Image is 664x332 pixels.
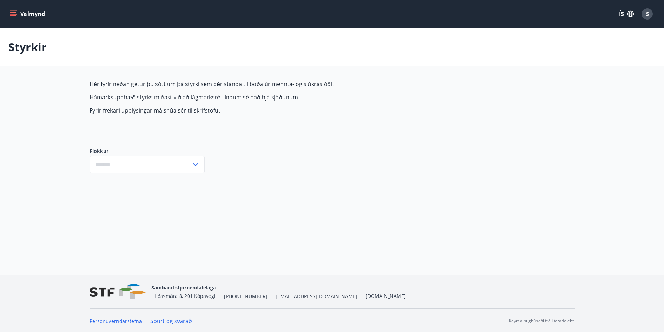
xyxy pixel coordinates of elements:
span: Samband stjórnendafélaga [151,284,216,291]
span: S [646,10,649,18]
button: menu [8,8,48,20]
button: ÍS [615,8,638,20]
p: Hámarksupphæð styrks miðast við að lágmarksréttindum sé náð hjá sjóðunum. [90,93,419,101]
label: Flokkur [90,148,205,155]
a: Spurt og svarað [150,317,192,325]
p: Styrkir [8,39,47,55]
a: Persónuverndarstefna [90,318,142,324]
p: Fyrir frekari upplýsingar má snúa sér til skrifstofu. [90,107,419,114]
span: [PHONE_NUMBER] [224,293,267,300]
img: vjCaq2fThgY3EUYqSgpjEiBg6WP39ov69hlhuPVN.png [90,284,146,299]
span: Hlíðasmára 8, 201 Kópavogi [151,293,215,299]
p: Keyrt á hugbúnaði frá Dorado ehf. [509,318,575,324]
a: [DOMAIN_NAME] [366,293,406,299]
button: S [639,6,656,22]
p: Hér fyrir neðan getur þú sótt um þá styrki sem þér standa til boða úr mennta- og sjúkrasjóði. [90,80,419,88]
span: [EMAIL_ADDRESS][DOMAIN_NAME] [276,293,357,300]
